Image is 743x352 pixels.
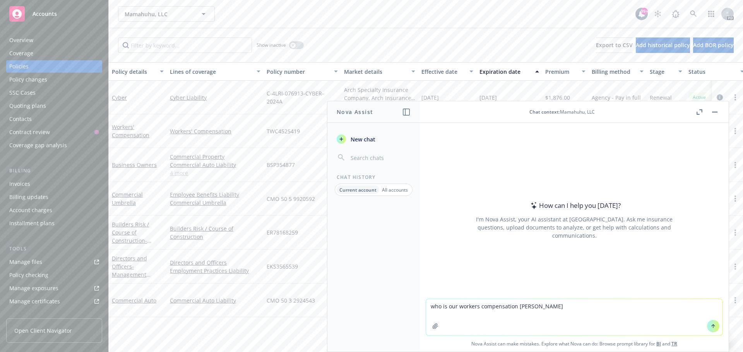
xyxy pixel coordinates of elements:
button: Billing method [589,62,647,81]
p: All accounts [382,187,408,193]
button: Policy number [264,62,341,81]
a: Commercial Property [170,153,260,161]
a: Coverage [6,47,102,60]
a: 4 more [170,169,260,177]
span: Accounts [33,11,57,17]
div: Billing updates [9,191,48,203]
a: Coverage gap analysis [6,139,102,151]
a: Manage BORs [6,308,102,321]
span: CMO 50 3 2924543 [267,296,315,304]
button: Add BOR policy [693,37,734,53]
input: Search chats [349,152,411,163]
a: Workers' Compensation [170,127,260,135]
div: Contacts [9,113,32,125]
a: Employment Practices Liability [170,267,260,275]
div: Coverage [9,47,33,60]
a: more [731,228,740,237]
span: New chat [349,135,375,143]
button: Expiration date [476,62,542,81]
a: Cyber [112,94,127,101]
a: Overview [6,34,102,46]
h1: Nova Assist [337,108,373,116]
span: BSP354877 [267,161,295,169]
span: Agency - Pay in full [592,94,641,102]
div: Lines of coverage [170,68,252,76]
a: BI [656,340,661,347]
span: [DATE] [479,94,497,102]
div: SSC Cases [9,87,36,99]
a: Report a Bug [668,6,683,22]
div: Coverage gap analysis [9,139,67,151]
div: Installment plans [9,217,55,230]
span: TWC4525419 [267,127,300,135]
div: Policy checking [9,269,48,281]
a: Employee Benefits Liability [170,190,260,199]
div: Arch Specialty Insurance Company, Arch Insurance Company, Amwins [344,86,415,102]
div: Policies [9,60,29,73]
a: Builders Risk / Course of Construction [112,221,161,269]
a: Installment plans [6,217,102,230]
span: CMO 50 5 9920592 [267,195,315,203]
button: Lines of coverage [167,62,264,81]
a: Search [686,6,701,22]
div: How can I help you [DATE]? [528,201,621,211]
div: Billing [6,167,102,175]
div: Policy changes [9,73,47,86]
a: Switch app [704,6,719,22]
a: Commercial Auto Liability [170,296,260,304]
a: Policy changes [6,73,102,86]
div: Invoices [9,178,30,190]
div: Manage certificates [9,295,60,308]
div: Status [688,68,736,76]
button: Mamahuhu, LLC [118,6,215,22]
div: Manage exposures [9,282,58,294]
a: Contract review [6,126,102,138]
div: Tools [6,245,102,253]
button: Market details [341,62,418,81]
div: Policy details [112,68,155,76]
a: Policy checking [6,269,102,281]
a: circleInformation [715,93,724,102]
a: Cyber Liability [170,94,260,102]
p: Current account [339,187,377,193]
a: more [731,160,740,170]
button: Stage [647,62,685,81]
span: C-4LRI-076913-CYBER-2024A [267,89,338,105]
a: more [731,126,740,136]
span: Export to CSV [596,41,633,49]
a: Manage certificates [6,295,102,308]
a: Commercial Umbrella [112,191,143,206]
div: Quoting plans [9,100,46,112]
a: Account charges [6,204,102,216]
a: Manage files [6,256,102,268]
span: $1,876.00 [545,94,570,102]
div: Chat History [327,174,420,180]
span: Add BOR policy [693,41,734,49]
span: Active [692,94,707,101]
span: Renewal [650,94,672,102]
a: Policies [6,60,102,73]
a: TR [671,340,677,347]
a: Manage exposures [6,282,102,294]
div: Account charges [9,204,52,216]
a: Workers' Compensation [112,123,149,139]
a: Commercial Auto [112,297,156,304]
span: [DATE] [421,94,439,102]
a: Commercial Auto Liability [170,161,260,169]
div: Overview [9,34,33,46]
a: Business Owners [112,161,157,168]
a: SSC Cases [6,87,102,99]
a: Invoices [6,178,102,190]
a: Commercial Umbrella [170,199,260,207]
div: 99+ [641,8,648,15]
span: - Management Liability [112,263,151,286]
a: Billing updates [6,191,102,203]
a: Directors and Officers [170,258,260,267]
div: Premium [545,68,577,76]
div: Contract review [9,126,50,138]
a: more [731,296,740,305]
div: : Mamahuhu, LLC [529,109,595,115]
span: Mamahuhu, LLC [125,10,192,18]
a: Contacts [6,113,102,125]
